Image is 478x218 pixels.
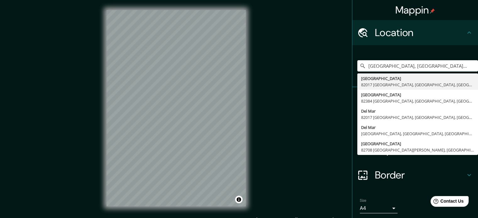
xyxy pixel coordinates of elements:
[422,194,471,211] iframe: Help widget launcher
[352,87,478,112] div: Pins
[352,137,478,162] div: Layout
[361,124,474,130] div: Del Mar
[375,26,465,39] h4: Location
[375,144,465,156] h4: Layout
[361,92,474,98] div: [GEOGRAPHIC_DATA]
[361,82,474,88] div: 82017 [GEOGRAPHIC_DATA], [GEOGRAPHIC_DATA], [GEOGRAPHIC_DATA]
[352,20,478,45] div: Location
[430,8,435,13] img: pin-icon.png
[361,147,474,153] div: 82708 [GEOGRAPHIC_DATA][PERSON_NAME], [GEOGRAPHIC_DATA], [GEOGRAPHIC_DATA]
[361,114,474,120] div: 82017 [GEOGRAPHIC_DATA], [GEOGRAPHIC_DATA], [GEOGRAPHIC_DATA]
[361,75,474,82] div: [GEOGRAPHIC_DATA]
[395,4,435,16] h4: Mappin
[361,130,474,137] div: [GEOGRAPHIC_DATA], [GEOGRAPHIC_DATA], [GEOGRAPHIC_DATA]
[375,169,465,181] h4: Border
[361,98,474,104] div: 82384 [GEOGRAPHIC_DATA], [GEOGRAPHIC_DATA], [GEOGRAPHIC_DATA]
[352,162,478,188] div: Border
[107,10,246,206] canvas: Map
[352,112,478,137] div: Style
[360,198,366,203] label: Size
[361,108,474,114] div: Del Mar
[357,60,478,72] input: Pick your city or area
[235,196,243,203] button: Toggle attribution
[360,203,398,213] div: A4
[361,141,474,147] div: [GEOGRAPHIC_DATA]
